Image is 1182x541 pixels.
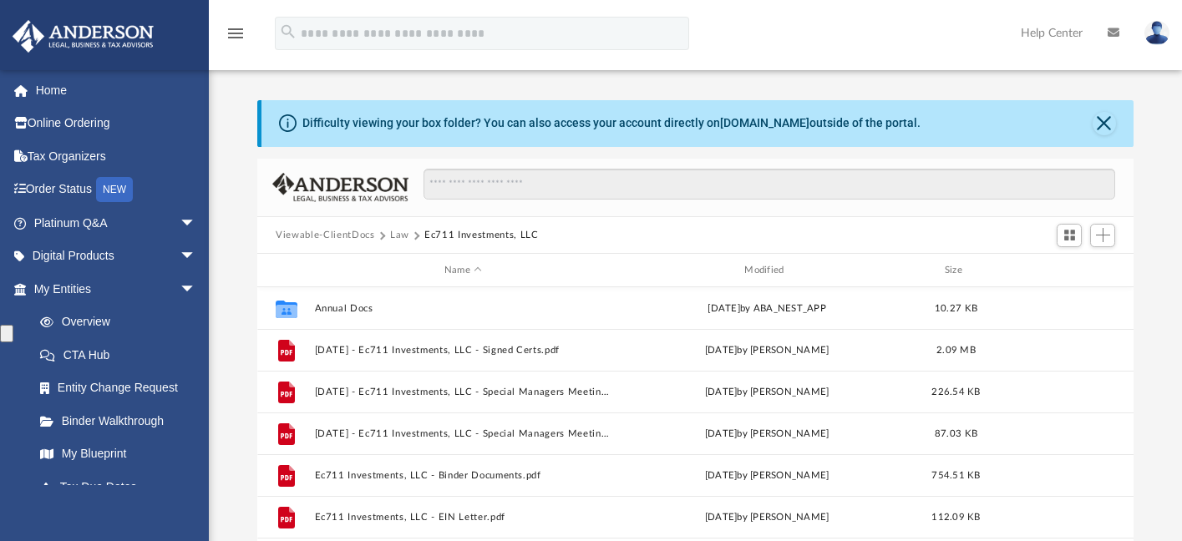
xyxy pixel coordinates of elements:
[315,303,611,314] button: Annual Docs
[12,139,221,173] a: Tax Organizers
[23,338,221,372] a: CTA Hub
[1090,224,1115,247] button: Add
[619,385,916,400] div: [DATE] by [PERSON_NAME]
[720,116,809,129] a: [DOMAIN_NAME]
[12,206,221,240] a: Platinum Q&Aarrow_drop_down
[619,343,916,358] div: [DATE] by [PERSON_NAME]
[390,228,409,243] button: Law
[276,228,374,243] button: Viewable-ClientDocs
[1144,21,1169,45] img: User Pic
[619,510,916,525] div: [DATE] by [PERSON_NAME]
[315,428,611,439] button: [DATE] - Ec711 Investments, LLC - Special Managers Meeting.pdf
[180,240,213,274] span: arrow_drop_down
[8,20,159,53] img: Anderson Advisors Platinum Portal
[315,470,611,481] button: Ec711 Investments, LLC - Binder Documents.pdf
[226,23,246,43] i: menu
[23,404,221,437] a: Binder Walkthrough
[23,306,221,339] a: Overview
[997,263,1114,278] div: id
[1057,224,1082,247] button: Switch to Grid View
[619,301,916,316] div: [DATE] by ABA_NEST_APP
[302,114,921,132] div: Difficulty viewing your box folder? You can also access your account directly on outside of the p...
[314,263,611,278] div: Name
[315,345,611,356] button: [DATE] - Ec711 Investments, LLC - Signed Certs.pdf
[180,206,213,240] span: arrow_drop_down
[932,471,981,480] span: 754.51 KB
[226,32,246,43] a: menu
[12,107,221,140] a: Online Ordering
[936,346,976,355] span: 2.09 MB
[424,228,538,243] button: Ec711 Investments, LLC
[23,372,221,405] a: Entity Change Request
[12,173,221,207] a: Order StatusNEW
[619,468,916,483] div: [DATE] by [PERSON_NAME]
[618,263,916,278] div: Modified
[424,169,1115,200] input: Search files and folders
[932,387,981,397] span: 226.54 KB
[935,429,977,438] span: 87.03 KB
[12,240,221,273] a: Digital Productsarrow_drop_down
[923,263,990,278] div: Size
[935,304,977,313] span: 10.27 KB
[12,272,221,306] a: My Entitiesarrow_drop_down
[932,513,981,522] span: 112.09 KB
[279,23,297,41] i: search
[315,512,611,523] button: Ec711 Investments, LLC - EIN Letter.pdf
[315,387,611,397] button: [DATE] - Ec711 Investments, LLC - Special Managers Meeting - DocuSigned.pdf
[96,177,133,202] div: NEW
[1093,112,1116,135] button: Close
[619,427,916,442] div: [DATE] by [PERSON_NAME]
[12,73,221,107] a: Home
[180,272,213,306] span: arrow_drop_down
[265,263,307,278] div: id
[23,470,221,503] a: Tax Due Dates
[23,437,213,471] a: My Blueprint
